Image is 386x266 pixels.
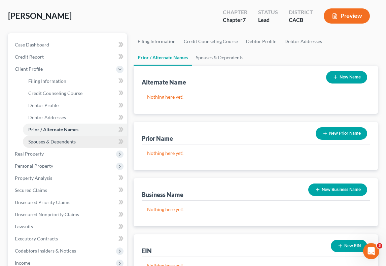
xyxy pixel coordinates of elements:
[9,172,127,184] a: Property Analysis
[324,8,370,24] button: Preview
[308,184,367,196] button: New Business Name
[15,260,30,266] span: Income
[326,71,367,84] button: New Name
[23,75,127,87] a: Filing Information
[23,99,127,111] a: Debtor Profile
[28,139,76,144] span: Spouses & Dependents
[28,114,66,120] span: Debtor Addresses
[23,87,127,99] a: Credit Counseling Course
[28,78,66,84] span: Filing Information
[15,42,49,47] span: Case Dashboard
[23,136,127,148] a: Spouses & Dependents
[316,127,367,140] button: New Prior Name
[258,8,278,16] div: Status
[15,151,44,157] span: Real Property
[223,8,247,16] div: Chapter
[147,150,364,157] p: Nothing here yet!
[363,243,379,259] iframe: Intercom live chat
[142,134,173,142] div: Prior Name
[192,49,247,66] a: Spouses & Dependents
[242,33,280,49] a: Debtor Profile
[15,199,70,205] span: Unsecured Priority Claims
[15,187,47,193] span: Secured Claims
[377,243,382,248] span: 3
[15,248,76,254] span: Codebtors Insiders & Notices
[28,127,78,132] span: Prior / Alternate Names
[331,240,367,252] button: New EIN
[289,16,313,24] div: CACB
[9,184,127,196] a: Secured Claims
[280,33,326,49] a: Debtor Addresses
[9,221,127,233] a: Lawsuits
[15,54,44,60] span: Credit Report
[134,49,192,66] a: Prior / Alternate Names
[28,102,59,108] span: Debtor Profile
[9,208,127,221] a: Unsecured Nonpriority Claims
[134,33,180,49] a: Filing Information
[15,66,43,72] span: Client Profile
[15,236,58,241] span: Executory Contracts
[289,8,313,16] div: District
[147,206,364,213] p: Nothing here yet!
[223,16,247,24] div: Chapter
[15,211,79,217] span: Unsecured Nonpriority Claims
[142,191,183,199] div: Business Name
[243,16,246,23] span: 7
[142,78,186,86] div: Alternate Name
[15,175,52,181] span: Property Analysis
[23,124,127,136] a: Prior / Alternate Names
[147,94,364,100] p: Nothing here yet!
[180,33,242,49] a: Credit Counseling Course
[9,51,127,63] a: Credit Report
[9,196,127,208] a: Unsecured Priority Claims
[15,163,53,169] span: Personal Property
[258,16,278,24] div: Lead
[9,233,127,245] a: Executory Contracts
[8,11,72,21] span: [PERSON_NAME]
[9,39,127,51] a: Case Dashboard
[23,111,127,124] a: Debtor Addresses
[15,224,33,229] span: Lawsuits
[142,247,152,255] div: EIN
[28,90,82,96] span: Credit Counseling Course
